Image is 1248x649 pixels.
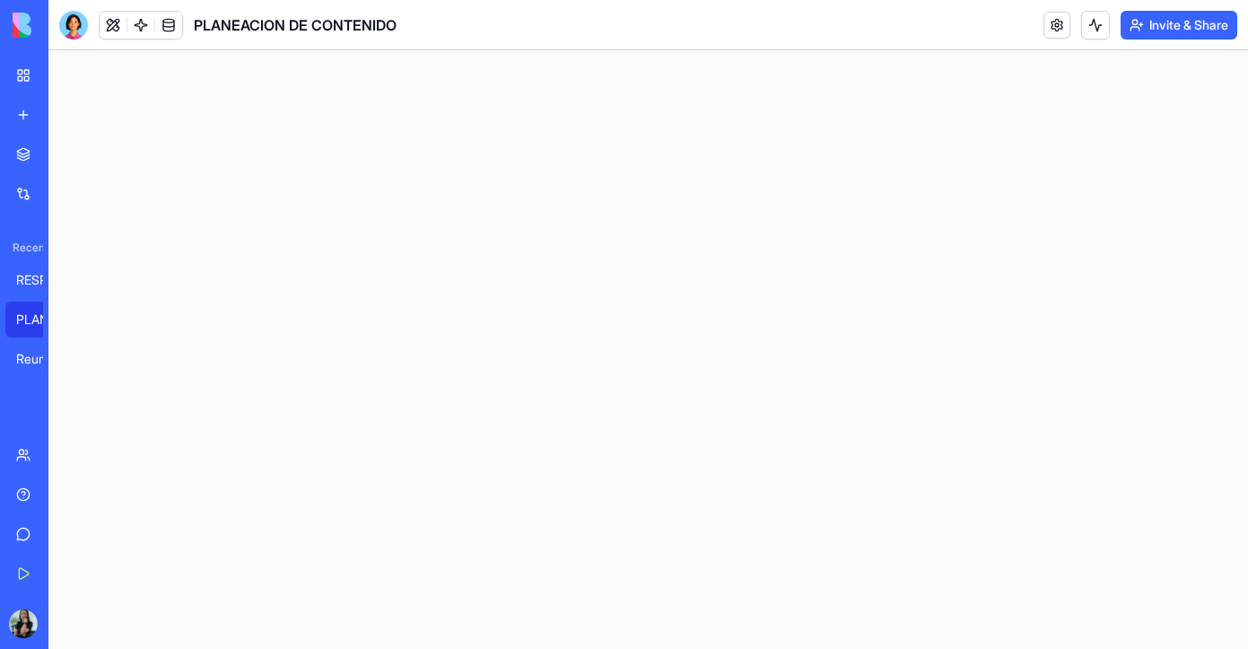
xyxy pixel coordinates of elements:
a: Reunion de Obispado [5,341,77,377]
span: Recent [5,241,43,255]
span: PLANEACION DE CONTENIDO [194,14,397,36]
img: PHOTO-2025-09-15-15-09-07_ggaris.jpg [9,610,38,638]
button: Invite & Share [1121,11,1237,39]
a: PLANEACION DE CONTENIDO [5,302,77,338]
div: Reunion de Obispado [16,350,66,368]
a: RESPUESTAS AUTOMATICAS [5,262,77,298]
div: RESPUESTAS AUTOMATICAS [16,271,66,289]
div: PLANEACION DE CONTENIDO [16,311,66,329]
img: logo [13,13,124,38]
